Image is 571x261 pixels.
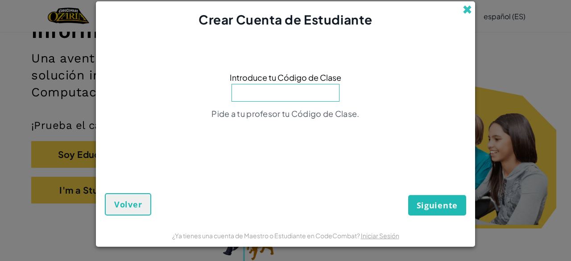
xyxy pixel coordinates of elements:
span: ¿Ya tienes una cuenta de Maestro o Estudiante en CodeCombat? [172,232,361,240]
span: Introduce tu Código de Clase [230,71,341,84]
span: Crear Cuenta de Estudiante [199,12,372,27]
button: Volver [105,193,151,215]
span: Pide a tu profesor tu Código de Clase. [211,108,359,119]
button: Siguiente [408,195,466,215]
a: Iniciar Sesión [361,232,399,240]
span: Volver [114,199,142,210]
span: Siguiente [417,200,458,211]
